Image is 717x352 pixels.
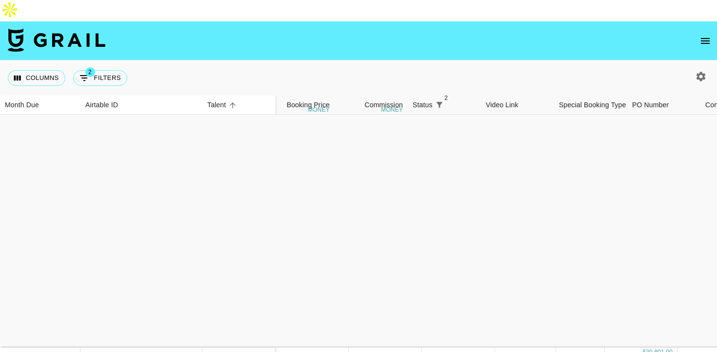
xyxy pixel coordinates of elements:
div: Commission [364,96,403,115]
button: Show filters [73,70,127,86]
div: Status [408,96,481,115]
span: 2 [441,93,451,103]
div: Airtable ID [80,96,202,115]
button: Sort [226,98,239,112]
div: Video Link [481,96,554,115]
span: 2 [85,67,95,77]
button: Sort [446,98,460,112]
div: Special Booking Type [559,96,626,115]
button: Select columns [8,70,65,86]
div: Video Link [486,96,518,115]
div: Month Due [5,96,39,115]
img: Grail Talent [8,28,105,52]
div: 2 active filters [433,98,446,112]
button: Show filters [433,98,446,112]
div: PO Number [632,96,669,115]
div: Talent [207,96,226,115]
div: Special Booking Type [554,96,627,115]
div: Booking Price [287,96,330,115]
div: PO Number [627,96,700,115]
button: open drawer [696,31,715,51]
div: Airtable ID [85,96,118,115]
div: money [381,107,403,113]
div: money [308,107,330,113]
div: Status [413,96,433,115]
div: Talent [202,96,276,115]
